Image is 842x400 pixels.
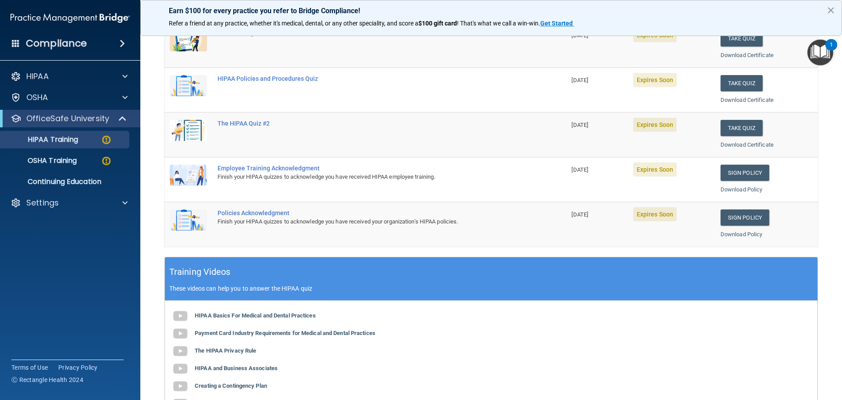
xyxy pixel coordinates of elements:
[540,20,574,27] a: Get Started
[169,20,418,27] span: Refer a friend at any practice, whether it's medical, dental, or any other speciality, and score a
[6,156,77,165] p: OSHA Training
[721,186,763,193] a: Download Policy
[101,134,112,145] img: warning-circle.0cc9ac19.png
[6,177,125,186] p: Continuing Education
[633,162,677,177] span: Expires Soon
[11,9,130,27] img: PMB logo
[171,342,189,360] img: gray_youtube_icon.38fcd6cc.png
[11,363,48,372] a: Terms of Use
[169,7,813,15] p: Earn $100 for every practice you refer to Bridge Compliance!
[101,155,112,166] img: warning-circle.0cc9ac19.png
[721,165,769,181] a: Sign Policy
[169,264,231,280] h5: Training Videos
[58,363,98,372] a: Privacy Policy
[218,120,522,127] div: The HIPAA Quiz #2
[540,20,573,27] strong: Get Started
[11,113,127,124] a: OfficeSafe University
[171,307,189,325] img: gray_youtube_icon.38fcd6cc.png
[26,92,48,103] p: OSHA
[721,52,774,58] a: Download Certificate
[721,120,763,136] button: Take Quiz
[827,3,835,17] button: Close
[26,198,59,208] p: Settings
[26,37,87,50] h4: Compliance
[633,118,677,132] span: Expires Soon
[571,32,588,39] span: [DATE]
[721,209,769,226] a: Sign Policy
[571,166,588,173] span: [DATE]
[195,382,267,389] b: Creating a Contingency Plan
[171,325,189,342] img: gray_youtube_icon.38fcd6cc.png
[218,216,522,227] div: Finish your HIPAA quizzes to acknowledge you have received your organization’s HIPAA policies.
[218,209,522,216] div: Policies Acknowledgment
[721,97,774,103] a: Download Certificate
[195,312,316,319] b: HIPAA Basics For Medical and Dental Practices
[721,30,763,47] button: Take Quiz
[26,113,109,124] p: OfficeSafe University
[807,40,833,65] button: Open Resource Center, 1 new notification
[171,360,189,378] img: gray_youtube_icon.38fcd6cc.png
[169,285,813,292] p: These videos can help you to answer the HIPAA quiz
[11,71,128,82] a: HIPAA
[721,75,763,91] button: Take Quiz
[26,71,49,82] p: HIPAA
[218,75,522,82] div: HIPAA Policies and Procedures Quiz
[457,20,540,27] span: ! That's what we call a win-win.
[218,172,522,182] div: Finish your HIPAA quizzes to acknowledge you have received HIPAA employee training.
[571,122,588,128] span: [DATE]
[721,231,763,238] a: Download Policy
[11,375,83,384] span: Ⓒ Rectangle Health 2024
[6,135,78,144] p: HIPAA Training
[11,198,128,208] a: Settings
[633,207,677,221] span: Expires Soon
[195,347,256,354] b: The HIPAA Privacy Rule
[830,45,833,56] div: 1
[11,92,128,103] a: OSHA
[171,378,189,395] img: gray_youtube_icon.38fcd6cc.png
[195,365,278,371] b: HIPAA and Business Associates
[195,330,375,336] b: Payment Card Industry Requirements for Medical and Dental Practices
[721,141,774,148] a: Download Certificate
[571,77,588,83] span: [DATE]
[218,165,522,172] div: Employee Training Acknowledgment
[633,73,677,87] span: Expires Soon
[571,211,588,218] span: [DATE]
[418,20,457,27] strong: $100 gift card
